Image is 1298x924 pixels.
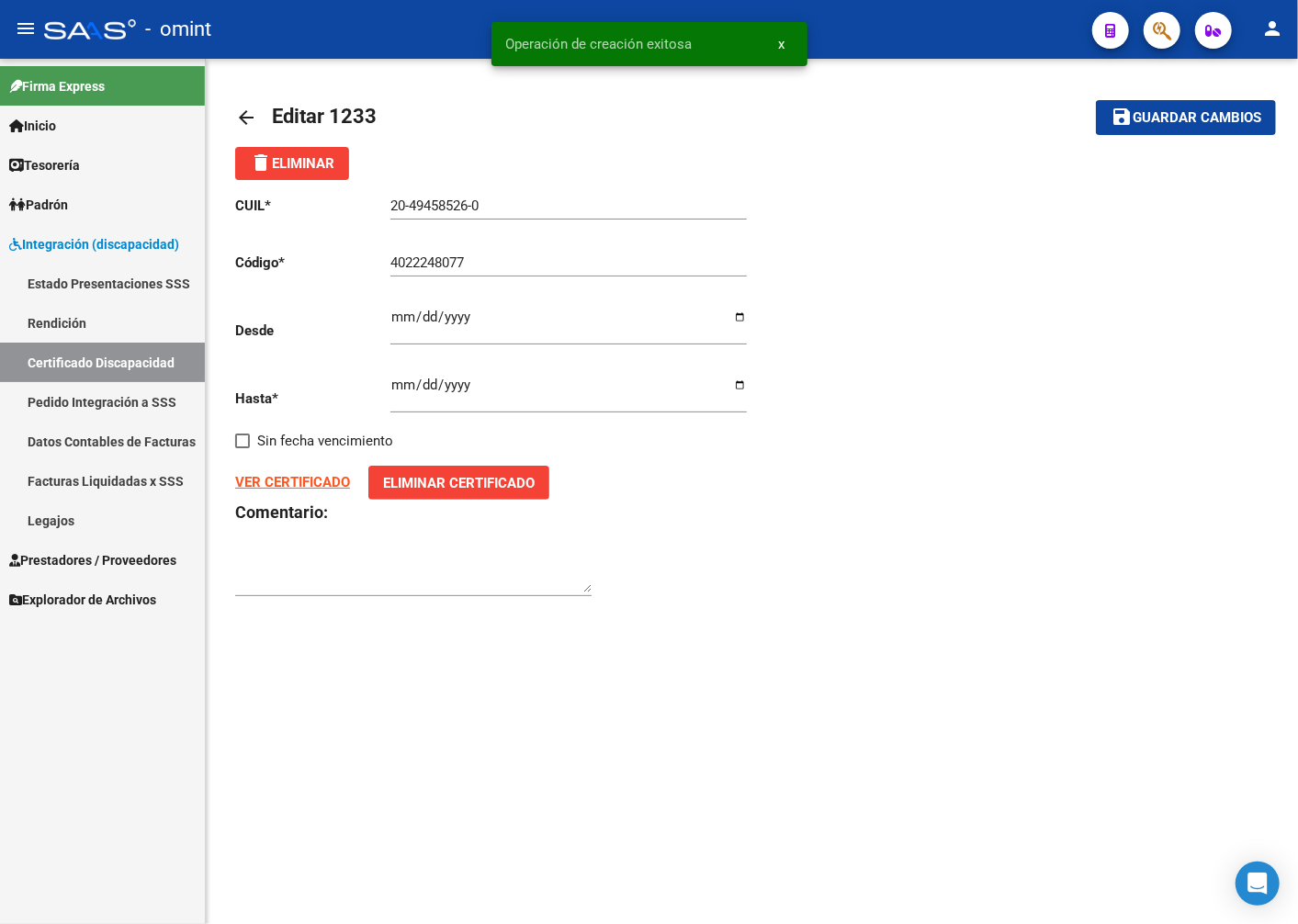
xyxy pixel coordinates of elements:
div: Open Intercom Messenger [1236,862,1280,906]
p: Hasta [235,389,390,409]
mat-icon: arrow_back [235,107,257,129]
p: Código [235,253,390,273]
span: Explorador de Archivos [9,590,156,610]
button: Guardar cambios [1096,100,1276,134]
span: Guardar cambios [1133,110,1261,127]
p: CUIL [235,196,390,216]
strong: Comentario: [235,502,328,522]
span: Editar 1233 [272,105,377,128]
span: Padrón [9,195,68,215]
mat-icon: person [1261,17,1283,39]
a: VER CERTIFICADO [235,474,350,490]
mat-icon: menu [15,17,37,39]
p: Desde [235,321,390,341]
button: Eliminar [235,147,349,180]
mat-icon: delete [250,152,272,174]
span: x [779,36,785,52]
button: x [764,28,800,61]
span: Sin fecha vencimiento [257,430,393,452]
button: Eliminar Certificado [368,466,549,500]
span: Tesorería [9,155,80,175]
span: Prestadores / Proveedores [9,550,176,570]
span: Eliminar Certificado [383,475,535,491]
span: - omint [145,9,211,50]
span: Operación de creación exitosa [506,35,693,53]
mat-icon: save [1111,106,1133,128]
span: Firma Express [9,76,105,96]
span: Eliminar [250,155,334,172]
span: Integración (discapacidad) [9,234,179,254]
span: Inicio [9,116,56,136]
